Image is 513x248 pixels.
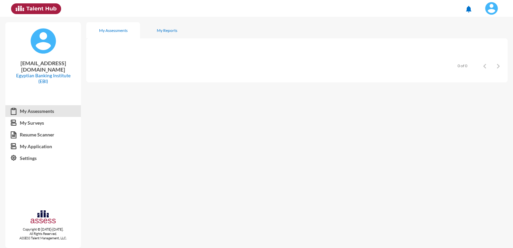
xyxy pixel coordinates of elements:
[11,73,76,84] p: Egyptian Banking Institute (EBI)
[5,117,81,129] a: My Surveys
[478,59,492,72] button: Previous page
[157,28,177,33] div: My Reports
[465,5,473,13] mat-icon: notifications
[5,140,81,153] a: My Application
[5,227,81,240] p: Copyright © [DATE]-[DATE]. All Rights Reserved. ASSESS Talent Management, LLC.
[5,105,81,117] a: My Assessments
[11,60,76,73] p: [EMAIL_ADDRESS][DOMAIN_NAME]
[5,129,81,141] a: Resume Scanner
[492,59,505,72] button: Next page
[5,152,81,164] a: Settings
[458,63,467,68] div: 0 of 0
[99,28,128,33] div: My Assessments
[30,209,56,226] img: assesscompany-logo.png
[30,28,57,54] img: default%20profile%20image.svg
